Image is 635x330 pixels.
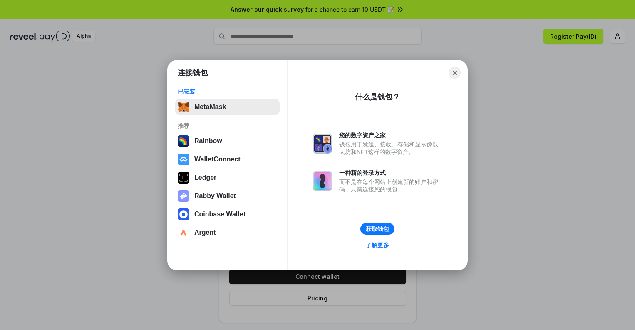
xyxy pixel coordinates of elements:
img: svg+xml,%3Csvg%20width%3D%22120%22%20height%3D%22120%22%20viewBox%3D%220%200%20120%20120%22%20fil... [178,135,189,147]
div: Argent [194,229,216,236]
button: Coinbase Wallet [175,206,280,223]
img: svg+xml,%3Csvg%20xmlns%3D%22http%3A%2F%2Fwww.w3.org%2F2000%2Fsvg%22%20fill%3D%22none%22%20viewBox... [178,190,189,202]
button: Rabby Wallet [175,188,280,204]
button: Ledger [175,169,280,186]
div: 您的数字资产之家 [339,132,442,139]
div: 一种新的登录方式 [339,169,442,176]
img: svg+xml,%3Csvg%20width%3D%2228%22%20height%3D%2228%22%20viewBox%3D%220%200%2028%2028%22%20fill%3D... [178,227,189,238]
h1: 连接钱包 [178,68,208,78]
img: svg+xml,%3Csvg%20xmlns%3D%22http%3A%2F%2Fwww.w3.org%2F2000%2Fsvg%22%20fill%3D%22none%22%20viewBox... [313,171,332,191]
button: Argent [175,224,280,241]
img: svg+xml,%3Csvg%20width%3D%2228%22%20height%3D%2228%22%20viewBox%3D%220%200%2028%2028%22%20fill%3D... [178,154,189,165]
button: Rainbow [175,133,280,149]
div: WalletConnect [194,156,241,163]
button: 获取钱包 [360,223,394,235]
div: Ledger [194,174,216,181]
div: Rainbow [194,137,222,145]
img: svg+xml,%3Csvg%20xmlns%3D%22http%3A%2F%2Fwww.w3.org%2F2000%2Fsvg%22%20fill%3D%22none%22%20viewBox... [313,134,332,154]
button: MetaMask [175,99,280,115]
div: Coinbase Wallet [194,211,246,218]
img: svg+xml,%3Csvg%20fill%3D%22none%22%20height%3D%2233%22%20viewBox%3D%220%200%2035%2033%22%20width%... [178,101,189,113]
div: Rabby Wallet [194,192,236,200]
div: 钱包用于发送、接收、存储和显示像以太坊和NFT这样的数字资产。 [339,141,442,156]
div: 而不是在每个网站上创建新的账户和密码，只需连接您的钱包。 [339,178,442,193]
button: WalletConnect [175,151,280,168]
div: 什么是钱包？ [355,92,400,102]
div: 已安装 [178,88,277,95]
div: MetaMask [194,103,226,111]
a: 了解更多 [361,240,394,251]
button: Close [449,67,461,79]
div: 了解更多 [366,241,389,249]
div: 获取钱包 [366,225,389,233]
div: 推荐 [178,122,277,129]
img: svg+xml,%3Csvg%20xmlns%3D%22http%3A%2F%2Fwww.w3.org%2F2000%2Fsvg%22%20width%3D%2228%22%20height%3... [178,172,189,184]
img: svg+xml,%3Csvg%20width%3D%2228%22%20height%3D%2228%22%20viewBox%3D%220%200%2028%2028%22%20fill%3D... [178,208,189,220]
